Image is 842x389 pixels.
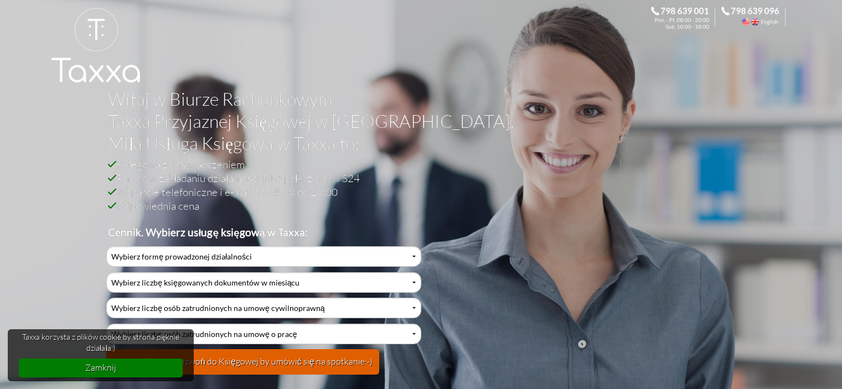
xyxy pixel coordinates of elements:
div: Zadzwoń do Księgowej. 798 639 001 [651,7,721,29]
h2: Księgowa z doświadczeniem Pomoc w zakładaniu działalności lub Spółki z o.o. w S24 Wsparcie telefo... [108,157,725,239]
h1: Witaj w Biurze Rachunkowym Taxxa Przyjaznej Księgowej w [GEOGRAPHIC_DATA]. Miła Usługa Księgowa w... [108,88,725,157]
button: Sprawdź cenę i zadzwoń do Księgowej by umówić się na spotkanie:-) [106,349,379,375]
span: Taxxa korzysta z plików cookie by strona pięknie działała:) [19,331,183,353]
div: cookieconsent [8,329,194,381]
div: Call the Accountant. 798 639 096 [721,7,792,29]
a: dismiss cookie message [19,359,183,377]
b: Cennik. Wybierz usługę księgową w Taxxa: [108,226,308,238]
div: Cennik Usług Księgowych Przyjaznej Księgowej w Biurze Rachunkowym Taxxa [106,246,421,382]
